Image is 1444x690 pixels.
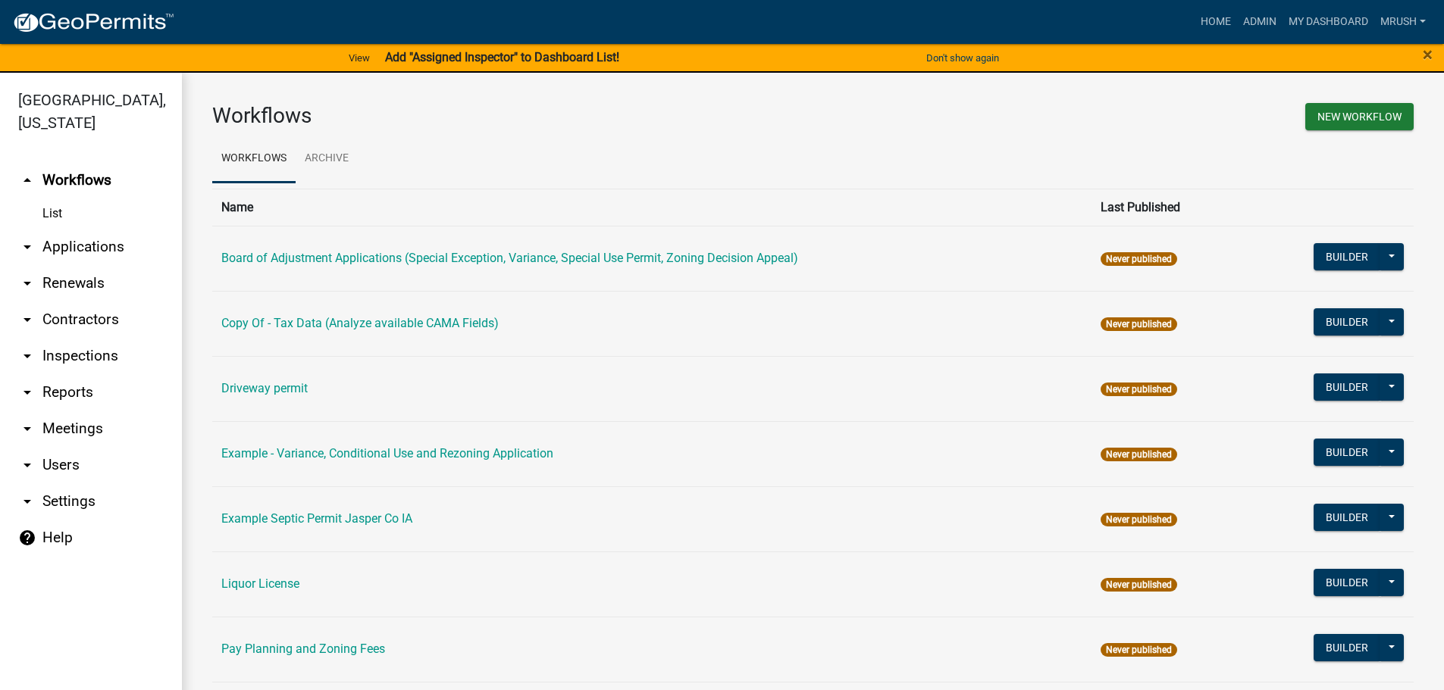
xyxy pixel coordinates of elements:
[1092,189,1251,226] th: Last Published
[18,456,36,474] i: arrow_drop_down
[221,446,553,461] a: Example - Variance, Conditional Use and Rezoning Application
[212,135,296,183] a: Workflows
[1314,308,1380,336] button: Builder
[1237,8,1283,36] a: Admin
[1101,643,1177,657] span: Never published
[385,50,619,64] strong: Add "Assigned Inspector" to Dashboard List!
[1101,382,1177,396] span: Never published
[1101,513,1177,526] span: Never published
[18,171,36,189] i: arrow_drop_up
[1374,8,1432,36] a: MRush
[1195,8,1237,36] a: Home
[18,238,36,256] i: arrow_drop_down
[1101,578,1177,592] span: Never published
[221,511,412,526] a: Example Septic Permit Jasper Co IA
[343,45,376,70] a: View
[1423,45,1433,64] button: Close
[18,529,36,547] i: help
[1101,317,1177,331] span: Never published
[1314,439,1380,466] button: Builder
[1314,634,1380,661] button: Builder
[18,311,36,329] i: arrow_drop_down
[18,274,36,292] i: arrow_drop_down
[221,576,299,591] a: Liquor License
[18,420,36,438] i: arrow_drop_down
[212,189,1092,226] th: Name
[18,347,36,365] i: arrow_drop_down
[221,316,499,330] a: Copy Of - Tax Data (Analyze available CAMA Fields)
[1314,569,1380,596] button: Builder
[1101,448,1177,461] span: Never published
[1283,8,1374,36] a: My Dashboard
[212,103,802,129] h3: Workflows
[1314,243,1380,270] button: Builder
[18,383,36,401] i: arrow_drop_down
[221,251,798,265] a: Board of Adjustment Applications (Special Exception, Variance, Special Use Permit, Zoning Decisio...
[1314,373,1380,401] button: Builder
[221,381,308,395] a: Driveway permit
[1305,103,1414,130] button: New Workflow
[920,45,1005,70] button: Don't show again
[1423,44,1433,65] span: ×
[221,642,385,656] a: Pay Planning and Zoning Fees
[1101,252,1177,266] span: Never published
[296,135,358,183] a: Archive
[18,492,36,510] i: arrow_drop_down
[1314,504,1380,531] button: Builder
